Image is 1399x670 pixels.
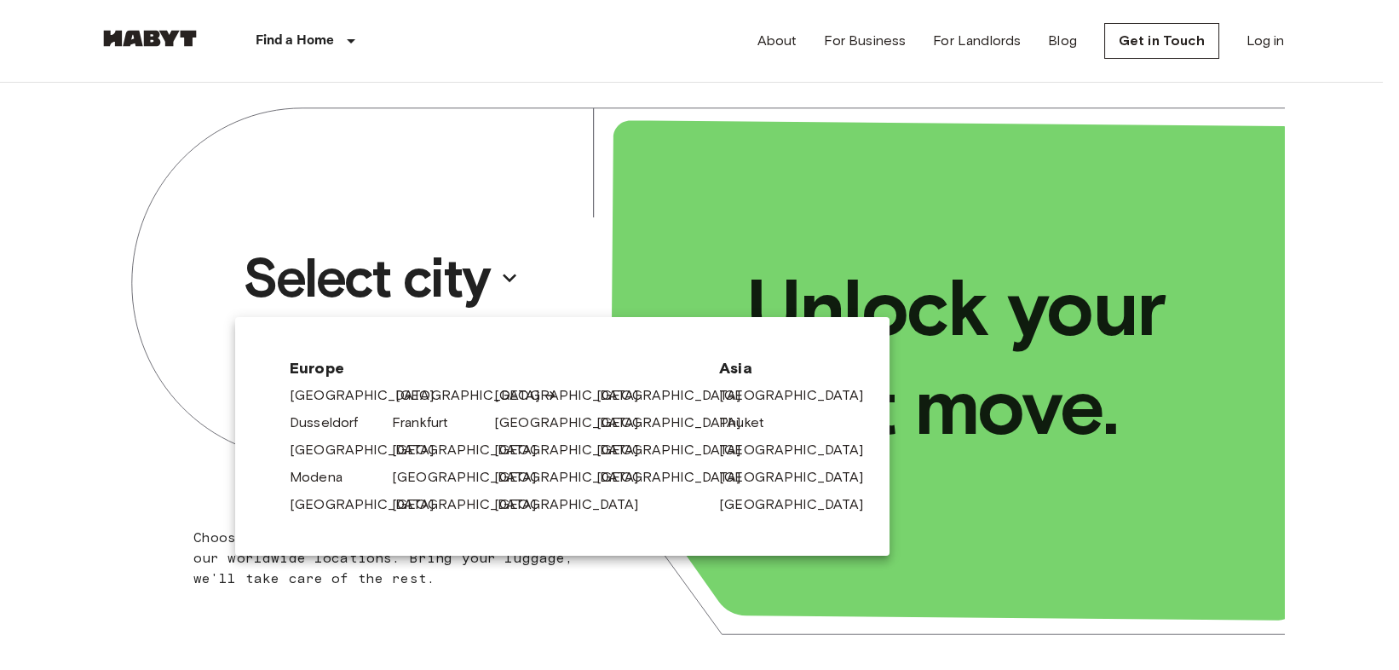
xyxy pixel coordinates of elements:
[494,440,656,460] a: [GEOGRAPHIC_DATA]
[290,358,692,378] span: Europe
[290,494,452,515] a: [GEOGRAPHIC_DATA]
[395,385,557,406] a: [GEOGRAPHIC_DATA]
[596,385,758,406] a: [GEOGRAPHIC_DATA]
[392,440,554,460] a: [GEOGRAPHIC_DATA]
[719,467,881,488] a: [GEOGRAPHIC_DATA]
[290,413,376,433] a: Dusseldorf
[494,385,656,406] a: [GEOGRAPHIC_DATA]
[719,358,835,378] span: Asia
[719,385,881,406] a: [GEOGRAPHIC_DATA]
[596,467,758,488] a: [GEOGRAPHIC_DATA]
[719,413,781,433] a: Phuket
[494,467,656,488] a: [GEOGRAPHIC_DATA]
[719,440,881,460] a: [GEOGRAPHIC_DATA]
[494,494,656,515] a: [GEOGRAPHIC_DATA]
[596,413,758,433] a: [GEOGRAPHIC_DATA]
[392,467,554,488] a: [GEOGRAPHIC_DATA]
[392,494,554,515] a: [GEOGRAPHIC_DATA]
[392,413,465,433] a: Frankfurt
[719,494,881,515] a: [GEOGRAPHIC_DATA]
[494,413,656,433] a: [GEOGRAPHIC_DATA]
[596,440,758,460] a: [GEOGRAPHIC_DATA]
[290,440,452,460] a: [GEOGRAPHIC_DATA]
[290,385,452,406] a: [GEOGRAPHIC_DATA]
[290,467,360,488] a: Modena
